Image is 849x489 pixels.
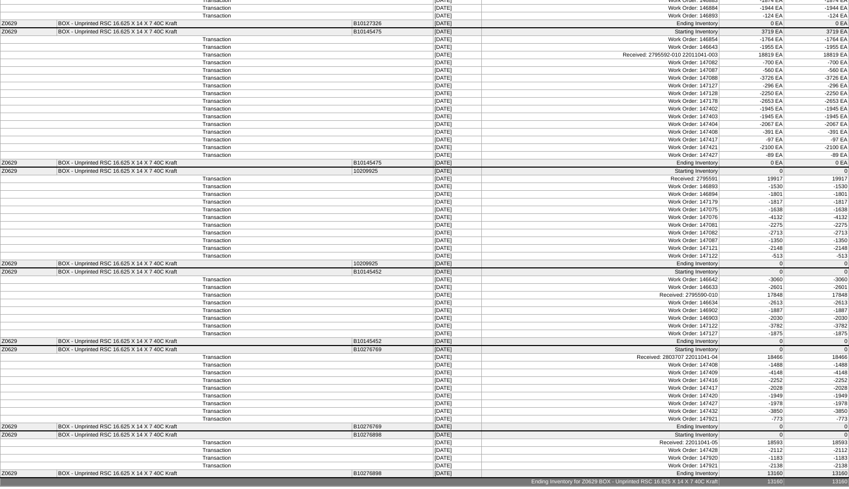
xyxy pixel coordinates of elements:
[481,400,719,408] td: Work Order: 147427
[784,307,848,315] td: -1887
[481,307,719,315] td: Work Order: 146902
[481,330,719,338] td: Work Order: 147127
[784,206,848,214] td: -1638
[1,292,433,299] td: Transaction
[784,369,848,377] td: -4148
[784,377,848,385] td: -2252
[481,113,719,121] td: Work Order: 147403
[719,369,784,377] td: -4148
[1,369,433,377] td: Transaction
[433,260,482,268] td: [DATE]
[719,36,784,44] td: -1764 EA
[719,400,784,408] td: -1978
[719,105,784,113] td: -1945 EA
[719,354,784,361] td: 18466
[1,136,433,144] td: Transaction
[784,121,848,129] td: -2067 EA
[784,136,848,144] td: -97 EA
[481,159,719,168] td: Ending Inventory
[784,20,848,28] td: 0 EA
[481,175,719,183] td: Received: 2795591
[352,260,433,268] td: 10209925
[1,268,57,276] td: Z0629
[433,28,482,36] td: [DATE]
[719,206,784,214] td: -1638
[719,28,784,36] td: 3719 EA
[352,28,433,36] td: B10145475
[1,245,433,252] td: Transaction
[352,346,433,354] td: B10276769
[719,260,784,268] td: 0
[433,322,482,330] td: [DATE]
[719,167,784,175] td: 0
[784,59,848,67] td: -700 EA
[481,75,719,82] td: Work Order: 147088
[719,338,784,346] td: 0
[719,152,784,159] td: -89 EA
[433,20,482,28] td: [DATE]
[719,121,784,129] td: -2067 EA
[352,268,433,276] td: B10145452
[1,415,433,423] td: Transaction
[433,129,482,136] td: [DATE]
[1,67,433,75] td: Transaction
[433,245,482,252] td: [DATE]
[481,5,719,12] td: Work Order: 146884
[719,98,784,105] td: -2653 EA
[481,136,719,144] td: Work Order: 147417
[481,129,719,136] td: Work Order: 147408
[1,28,57,36] td: Z0629
[481,245,719,252] td: Work Order: 147121
[1,5,433,12] td: Transaction
[433,415,482,423] td: [DATE]
[481,152,719,159] td: Work Order: 147427
[433,183,482,191] td: [DATE]
[433,354,482,361] td: [DATE]
[57,20,352,28] td: BOX - Unprinted RSC 16.625 X 14 X 7 40C Kraft
[433,44,482,51] td: [DATE]
[433,338,482,346] td: [DATE]
[433,191,482,198] td: [DATE]
[57,346,352,354] td: BOX - Unprinted RSC 16.625 X 14 X 7 40C Kraft
[719,408,784,415] td: -3850
[719,237,784,245] td: -1350
[481,36,719,44] td: Work Order: 146854
[481,385,719,392] td: Work Order: 147417
[352,338,433,346] td: B10145452
[719,214,784,222] td: -4132
[433,82,482,90] td: [DATE]
[1,307,433,315] td: Transaction
[1,105,433,113] td: Transaction
[784,152,848,159] td: -89 EA
[481,144,719,152] td: Work Order: 147421
[1,361,433,369] td: Transaction
[433,98,482,105] td: [DATE]
[57,167,352,175] td: BOX - Unprinted RSC 16.625 X 14 X 7 40C Kraft
[1,113,433,121] td: Transaction
[57,338,352,346] td: BOX - Unprinted RSC 16.625 X 14 X 7 40C Kraft
[481,354,719,361] td: Received: 2803707 22011041-04
[433,346,482,354] td: [DATE]
[719,136,784,144] td: -97 EA
[433,400,482,408] td: [DATE]
[1,36,433,44] td: Transaction
[57,268,352,276] td: BOX - Unprinted RSC 16.625 X 14 X 7 40C Kraft
[1,159,57,168] td: Z0629
[719,377,784,385] td: -2252
[784,423,848,431] td: 0
[784,415,848,423] td: -773
[719,67,784,75] td: -560 EA
[784,330,848,338] td: -1875
[481,292,719,299] td: Received: 2795590-010
[1,354,433,361] td: Transaction
[1,276,433,284] td: Transaction
[1,44,433,51] td: Transaction
[433,330,482,338] td: [DATE]
[481,183,719,191] td: Work Order: 146893
[433,222,482,229] td: [DATE]
[784,214,848,222] td: -4132
[784,75,848,82] td: -3726 EA
[784,90,848,98] td: -2250 EA
[1,51,433,59] td: Transaction
[481,206,719,214] td: Work Order: 147075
